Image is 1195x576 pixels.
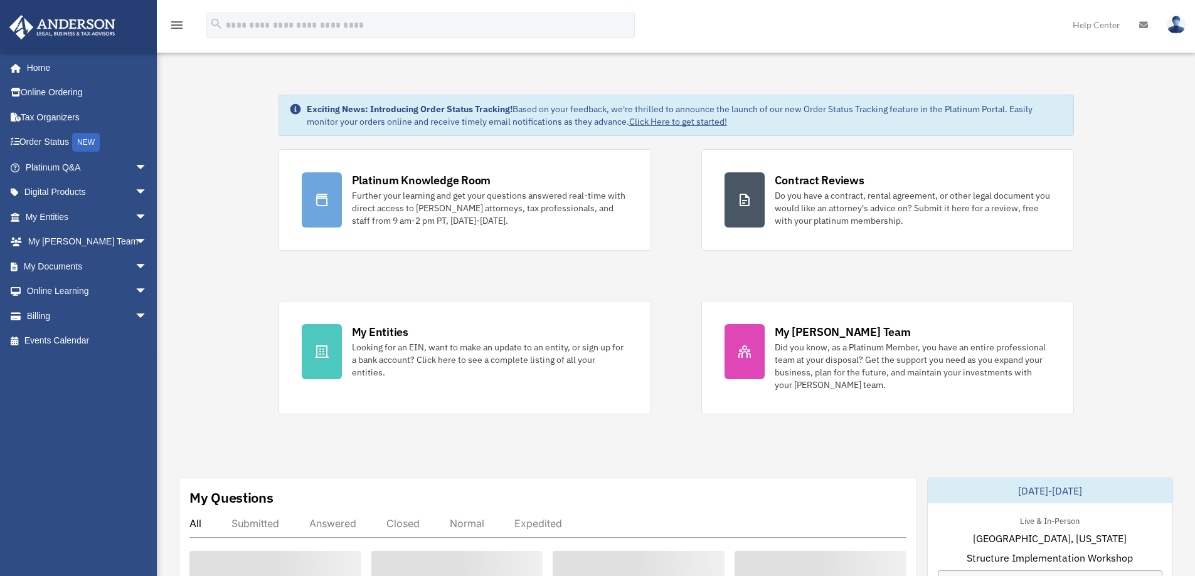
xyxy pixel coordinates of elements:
span: arrow_drop_down [135,254,160,280]
div: Submitted [231,517,279,530]
a: My Entities Looking for an EIN, want to make an update to an entity, or sign up for a bank accoun... [279,301,651,414]
div: Closed [386,517,420,530]
a: Online Ordering [9,80,166,105]
div: Contract Reviews [775,172,864,188]
a: Online Learningarrow_drop_down [9,279,166,304]
a: My Entitiesarrow_drop_down [9,204,166,229]
div: Further your learning and get your questions answered real-time with direct access to [PERSON_NAM... [352,189,628,227]
span: arrow_drop_down [135,204,160,230]
div: NEW [72,133,100,152]
a: Platinum Knowledge Room Further your learning and get your questions answered real-time with dire... [279,149,651,251]
div: Live & In-Person [1010,513,1090,526]
span: arrow_drop_down [135,229,160,255]
div: Platinum Knowledge Room [352,172,491,188]
a: My [PERSON_NAME] Teamarrow_drop_down [9,229,166,254]
div: My Questions [189,488,274,507]
span: arrow_drop_down [135,279,160,305]
div: Do you have a contract, rental agreement, or other legal document you would like an attorney's ad... [775,189,1051,227]
div: Normal [450,517,484,530]
a: Order StatusNEW [9,130,166,155]
span: [GEOGRAPHIC_DATA], [US_STATE] [973,531,1127,546]
a: Platinum Q&Aarrow_drop_down [9,155,166,180]
a: Events Calendar [9,328,166,353]
a: Tax Organizers [9,105,166,130]
a: menu [169,22,184,33]
img: User Pic [1167,16,1186,34]
div: My Entities [352,324,408,340]
img: Anderson Advisors Platinum Portal [6,15,119,39]
a: Click Here to get started! [629,116,727,127]
div: All [189,517,201,530]
strong: Exciting News: Introducing Order Status Tracking! [307,103,513,115]
span: arrow_drop_down [135,303,160,329]
div: My [PERSON_NAME] Team [775,324,911,340]
a: Home [9,55,160,80]
i: search [210,17,223,31]
span: arrow_drop_down [135,155,160,181]
div: Looking for an EIN, want to make an update to an entity, or sign up for a bank account? Click her... [352,341,628,379]
a: My [PERSON_NAME] Team Did you know, as a Platinum Member, you have an entire professional team at... [701,301,1074,414]
i: menu [169,18,184,33]
a: Contract Reviews Do you have a contract, rental agreement, or other legal document you would like... [701,149,1074,251]
div: Based on your feedback, we're thrilled to announce the launch of our new Order Status Tracking fe... [307,103,1063,128]
span: Structure Implementation Workshop [967,550,1133,565]
div: Answered [309,517,356,530]
a: Digital Productsarrow_drop_down [9,180,166,205]
a: My Documentsarrow_drop_down [9,254,166,279]
div: Did you know, as a Platinum Member, you have an entire professional team at your disposal? Get th... [775,341,1051,391]
div: [DATE]-[DATE] [928,478,1172,503]
span: arrow_drop_down [135,180,160,206]
a: Billingarrow_drop_down [9,303,166,328]
div: Expedited [514,517,562,530]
